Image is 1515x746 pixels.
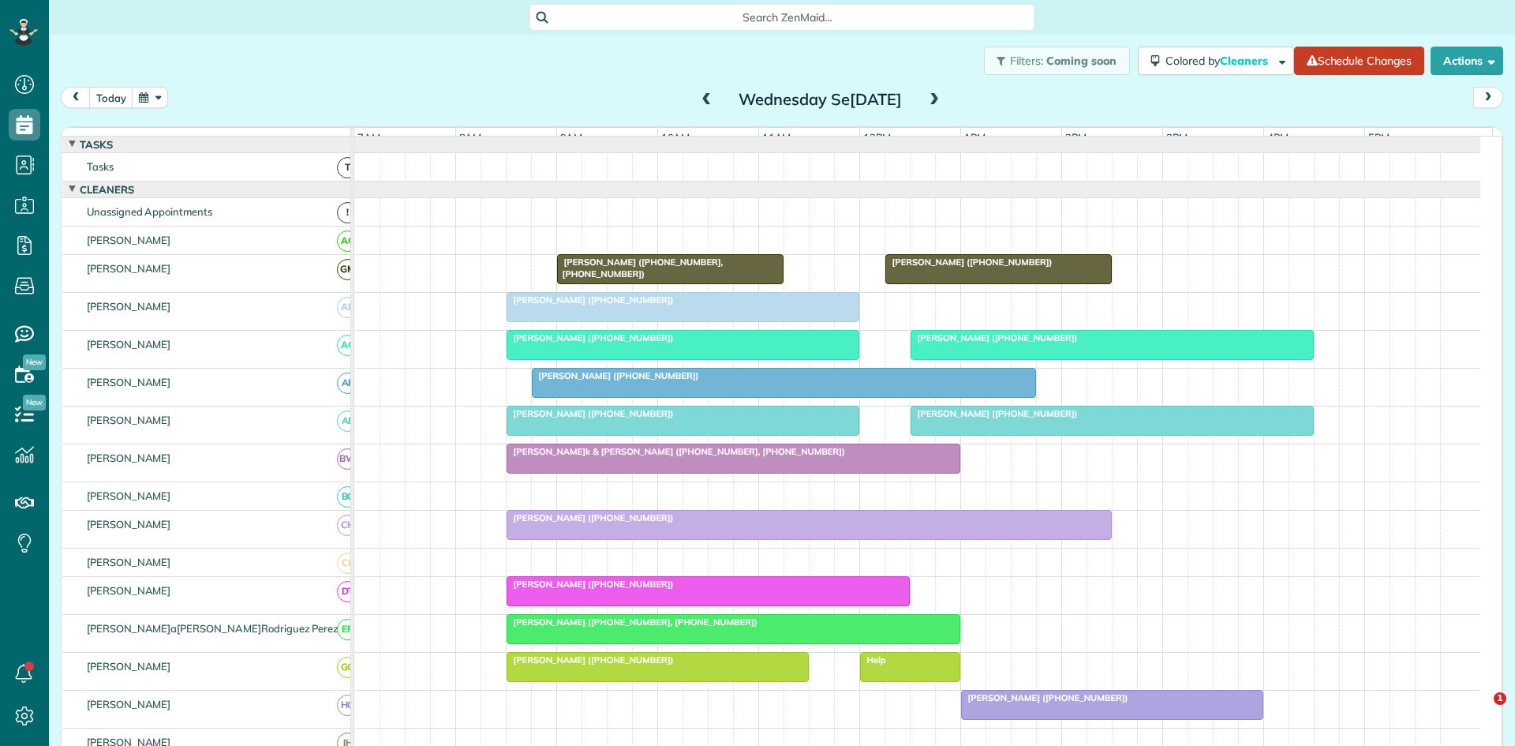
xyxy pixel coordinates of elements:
[910,408,1079,419] span: [PERSON_NAME] ([PHONE_NUMBER])
[84,452,174,464] span: [PERSON_NAME]
[506,654,675,665] span: [PERSON_NAME] ([PHONE_NUMBER])
[337,515,358,536] span: CH
[337,373,358,394] span: AF
[1461,692,1499,730] iframe: Intercom live chat
[337,619,358,640] span: EP
[84,205,215,218] span: Unassigned Appointments
[337,231,358,252] span: AC
[506,579,675,590] span: [PERSON_NAME] ([PHONE_NUMBER])
[1294,47,1424,75] a: Schedule Changes
[84,234,174,246] span: [PERSON_NAME]
[84,698,174,710] span: [PERSON_NAME]
[23,395,46,410] span: New
[506,446,846,457] span: [PERSON_NAME]k & [PERSON_NAME] ([PHONE_NUMBER], [PHONE_NUMBER])
[77,138,116,151] span: Tasks
[1494,692,1506,705] span: 1
[1165,54,1274,68] span: Colored by
[961,131,989,144] span: 1pm
[1365,131,1393,144] span: 5pm
[506,408,675,419] span: [PERSON_NAME] ([PHONE_NUMBER])
[337,657,358,678] span: GG
[1010,54,1043,68] span: Filters:
[506,332,675,343] span: [PERSON_NAME] ([PHONE_NUMBER])
[84,556,174,568] span: [PERSON_NAME]
[84,338,174,351] span: [PERSON_NAME]
[506,512,675,523] span: [PERSON_NAME] ([PHONE_NUMBER])
[1220,54,1270,68] span: Cleaners
[337,553,358,574] span: CL
[658,131,694,144] span: 10am
[722,91,919,108] h2: Wednesday Se[DATE]
[1473,87,1503,108] button: next
[354,131,383,144] span: 7am
[84,660,174,673] span: [PERSON_NAME]
[337,448,358,470] span: BW
[1138,47,1294,75] button: Colored byCleaners
[1431,47,1503,75] button: Actions
[84,489,174,502] span: [PERSON_NAME]
[859,654,887,665] span: Help
[556,257,724,279] span: [PERSON_NAME] ([PHONE_NUMBER], [PHONE_NUMBER])
[960,692,1129,703] span: [PERSON_NAME] ([PHONE_NUMBER])
[506,617,758,628] span: [PERSON_NAME] ([PHONE_NUMBER], [PHONE_NUMBER])
[61,87,91,108] button: prev
[337,581,358,602] span: DT
[337,335,358,356] span: AC
[337,259,358,280] span: GM
[337,202,358,223] span: !
[506,294,675,306] span: [PERSON_NAME] ([PHONE_NUMBER])
[89,87,133,108] button: today
[337,297,358,318] span: AB
[84,160,117,173] span: Tasks
[759,131,795,144] span: 11am
[23,354,46,370] span: New
[84,376,174,388] span: [PERSON_NAME]
[456,131,485,144] span: 8am
[1163,131,1191,144] span: 3pm
[337,695,358,716] span: HG
[84,622,342,635] span: [PERSON_NAME]a[PERSON_NAME]Rodriguez Perez
[84,584,174,597] span: [PERSON_NAME]
[557,131,586,144] span: 9am
[910,332,1079,343] span: [PERSON_NAME] ([PHONE_NUMBER])
[84,300,174,313] span: [PERSON_NAME]
[1062,131,1090,144] span: 2pm
[531,370,700,381] span: [PERSON_NAME] ([PHONE_NUMBER])
[84,414,174,426] span: [PERSON_NAME]
[885,257,1053,268] span: [PERSON_NAME] ([PHONE_NUMBER])
[337,157,358,178] span: T
[84,262,174,275] span: [PERSON_NAME]
[337,486,358,508] span: BC
[1046,54,1117,68] span: Coming soon
[84,518,174,530] span: [PERSON_NAME]
[1264,131,1292,144] span: 4pm
[860,131,894,144] span: 12pm
[77,183,137,196] span: Cleaners
[337,410,358,432] span: AF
